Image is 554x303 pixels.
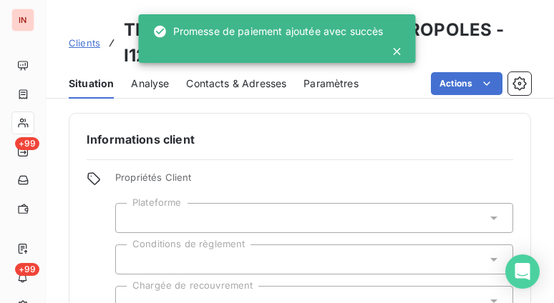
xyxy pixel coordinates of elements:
[15,263,39,276] span: +99
[69,76,114,91] span: Situation
[127,253,139,266] input: Ajouter une valeur
[186,76,286,91] span: Contacts & Adresses
[431,72,502,95] button: Actions
[69,37,100,49] span: Clients
[153,19,384,44] div: Promesse de paiement ajoutée avec succès
[124,17,531,69] h3: TRANSDEV RAIL SUD INTER-METROPOLES - I124015174
[115,172,513,192] span: Propriétés Client
[87,131,513,148] h6: Informations client
[505,254,540,289] div: Open Intercom Messenger
[131,76,169,91] span: Analyse
[69,36,100,50] a: Clients
[127,212,139,224] input: Ajouter une valeur
[303,76,359,91] span: Paramètres
[15,137,39,150] span: +99
[11,9,34,31] div: IN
